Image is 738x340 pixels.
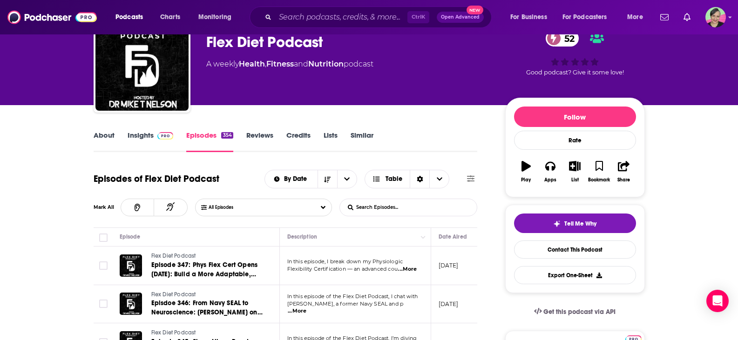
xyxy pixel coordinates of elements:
a: Lists [324,131,338,152]
div: Sort Direction [410,170,429,188]
input: Search podcasts, credits, & more... [275,10,407,25]
span: Logged in as LizDVictoryBelt [705,7,726,27]
div: Date Aired [439,231,467,242]
div: Search podcasts, credits, & more... [258,7,501,28]
p: [DATE] [439,261,459,269]
a: Flex Diet Podcast [151,252,263,260]
span: Table [386,176,402,182]
img: User Profile [705,7,726,27]
a: 52 [546,30,579,47]
a: Episdoe 346: From Navy SEAL to Neuroscience: [PERSON_NAME] on [MEDICAL_DATA] and Performance [151,299,263,317]
button: open menu [504,10,559,25]
span: Charts [160,11,180,24]
button: Column Actions [418,232,429,243]
div: Rate [514,131,636,150]
a: Flex Diet Podcast [151,291,263,299]
a: InsightsPodchaser Pro [128,131,174,152]
button: open menu [192,10,244,25]
p: [DATE] [439,300,459,308]
button: Bookmark [587,155,611,188]
a: Reviews [246,131,273,152]
span: Get this podcast via API [543,308,616,316]
button: Open AdvancedNew [437,12,484,23]
span: , [265,60,266,68]
button: Play [514,155,538,188]
a: Show notifications dropdown [680,9,694,25]
span: Episode 347: Phys Flex Cert Opens [DATE]: Build a More Adaptable, Resilient Body [151,261,258,287]
span: Flex Diet Podcast [151,291,196,298]
span: Tell Me Why [564,220,596,227]
span: By Date [284,176,310,182]
span: Toggle select row [99,300,108,308]
a: Charts [154,10,186,25]
a: Get this podcast via API [527,300,623,323]
a: Flex Diet Podcast [151,329,263,337]
a: Health [239,60,265,68]
span: Toggle select row [99,261,108,270]
span: For Podcasters [562,11,607,24]
div: Description [287,231,317,242]
span: All Episodes [209,205,252,210]
span: More [627,11,643,24]
span: Flexibility Certification — an advanced cou [287,266,398,272]
button: List [562,155,587,188]
a: Nutrition [308,60,344,68]
button: open menu [265,176,318,182]
div: List [571,177,579,183]
h1: Episodes of Flex Diet Podcast [94,173,219,185]
span: 52 [555,30,579,47]
span: Flex Diet Podcast [151,329,196,336]
a: Episode 347: Phys Flex Cert Opens [DATE]: Build a More Adaptable, Resilient Body [151,260,263,279]
a: Fitness [266,60,294,68]
span: Flex Diet Podcast [151,253,196,259]
div: A weekly podcast [206,59,373,70]
span: In this episode of the Flex Diet Podcast, I chat with [287,293,418,300]
a: Similar [351,131,373,152]
button: Apps [538,155,562,188]
div: Play [521,177,531,183]
img: Podchaser - Follow, Share and Rate Podcasts [7,8,97,26]
button: Follow [514,107,636,127]
button: Export One-Sheet [514,266,636,284]
div: Episode [120,231,141,242]
span: Good podcast? Give it some love! [526,69,624,76]
img: tell me why sparkle [553,220,561,227]
button: tell me why sparkleTell Me Why [514,213,636,233]
span: In this episode, I break down my Physiologic [287,258,403,265]
button: open menu [556,10,621,25]
button: open menu [337,170,357,188]
button: open menu [109,10,155,25]
span: Podcasts [115,11,143,24]
div: Open Intercom Messenger [706,290,729,312]
button: Choose View [365,170,450,188]
img: Podchaser Pro [157,132,174,140]
span: Monitoring [198,11,231,24]
span: ...More [398,266,417,273]
div: Share [617,177,630,183]
img: Flex Diet Podcast [95,18,189,111]
a: About [94,131,115,152]
div: 52Good podcast? Give it some love! [505,24,645,82]
button: Sort Direction [318,170,337,188]
span: [PERSON_NAME], a former Navy SEAL and p [287,300,404,307]
button: open menu [621,10,655,25]
div: Mark All [94,205,121,210]
button: Share [611,155,636,188]
span: Ctrl K [407,11,429,23]
span: ...More [288,307,306,315]
button: Choose List Listened [195,199,332,216]
button: Show profile menu [705,7,726,27]
div: Bookmark [588,177,610,183]
a: Contact This Podcast [514,240,636,259]
span: and [294,60,308,68]
div: Apps [544,177,556,183]
a: Show notifications dropdown [657,9,672,25]
span: Episdoe 346: From Navy SEAL to Neuroscience: [PERSON_NAME] on [MEDICAL_DATA] and Performance [151,299,263,326]
a: Credits [286,131,311,152]
div: 354 [221,132,233,139]
span: For Business [510,11,547,24]
span: New [467,6,483,14]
